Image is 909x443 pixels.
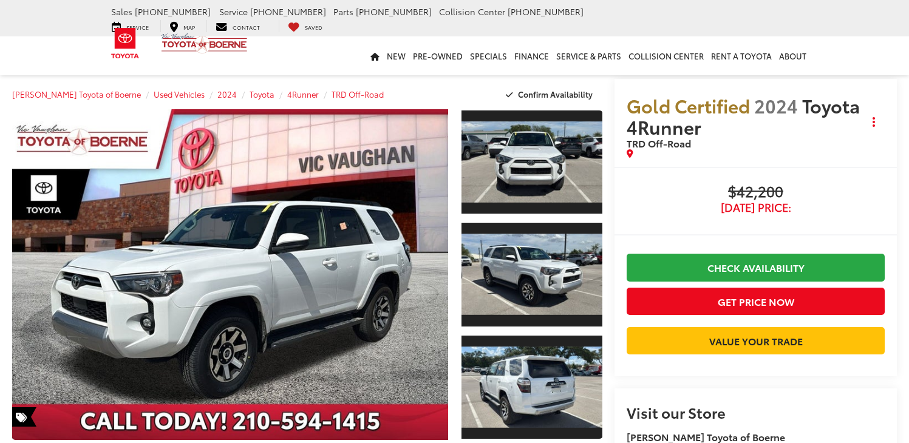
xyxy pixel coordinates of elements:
[627,92,750,118] span: Gold Certified
[863,112,885,133] button: Actions
[625,36,707,75] a: Collision Center
[627,201,885,214] span: [DATE] Price:
[111,5,132,18] span: Sales
[103,20,158,32] a: Service
[367,36,383,75] a: Home
[460,121,604,203] img: 2024 Toyota 4Runner TRD Off-Road
[460,234,604,316] img: 2024 Toyota 4Runner TRD Off-Road
[461,334,602,440] a: Expand Photo 3
[161,33,248,54] img: Vic Vaughan Toyota of Boerne
[775,36,810,75] a: About
[12,407,36,427] span: Special
[356,5,432,18] span: [PHONE_NUMBER]
[627,288,885,315] button: Get Price Now
[627,254,885,281] a: Check Availability
[627,404,885,420] h2: Visit our Store
[160,20,204,32] a: Map
[409,36,466,75] a: Pre-Owned
[383,36,409,75] a: New
[332,89,384,100] a: TRD Off-Road
[279,20,332,32] a: My Saved Vehicles
[439,5,505,18] span: Collision Center
[466,36,511,75] a: Specials
[12,89,141,100] a: [PERSON_NAME] Toyota of Boerne
[627,136,691,150] span: TRD Off-Road
[553,36,625,75] a: Service & Parts: Opens in a new tab
[206,20,269,32] a: Contact
[103,24,148,63] img: Toyota
[508,5,584,18] span: [PHONE_NUMBER]
[154,89,205,100] a: Used Vehicles
[8,108,452,441] img: 2024 Toyota 4Runner TRD Off-Road
[287,89,319,100] a: 4Runner
[305,23,322,31] span: Saved
[219,5,248,18] span: Service
[627,183,885,201] span: $42,200
[707,36,775,75] a: Rent a Toyota
[518,89,593,100] span: Confirm Availability
[461,221,602,327] a: Expand Photo 2
[217,89,237,100] a: 2024
[627,327,885,354] a: Value Your Trade
[250,89,274,100] a: Toyota
[511,36,553,75] a: Finance
[460,347,604,428] img: 2024 Toyota 4Runner TRD Off-Road
[627,92,860,140] span: Toyota 4Runner
[754,92,798,118] span: 2024
[12,109,448,440] a: Expand Photo 0
[499,84,603,105] button: Confirm Availability
[873,117,875,127] span: dropdown dots
[461,109,602,215] a: Expand Photo 1
[333,5,353,18] span: Parts
[135,5,211,18] span: [PHONE_NUMBER]
[250,5,326,18] span: [PHONE_NUMBER]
